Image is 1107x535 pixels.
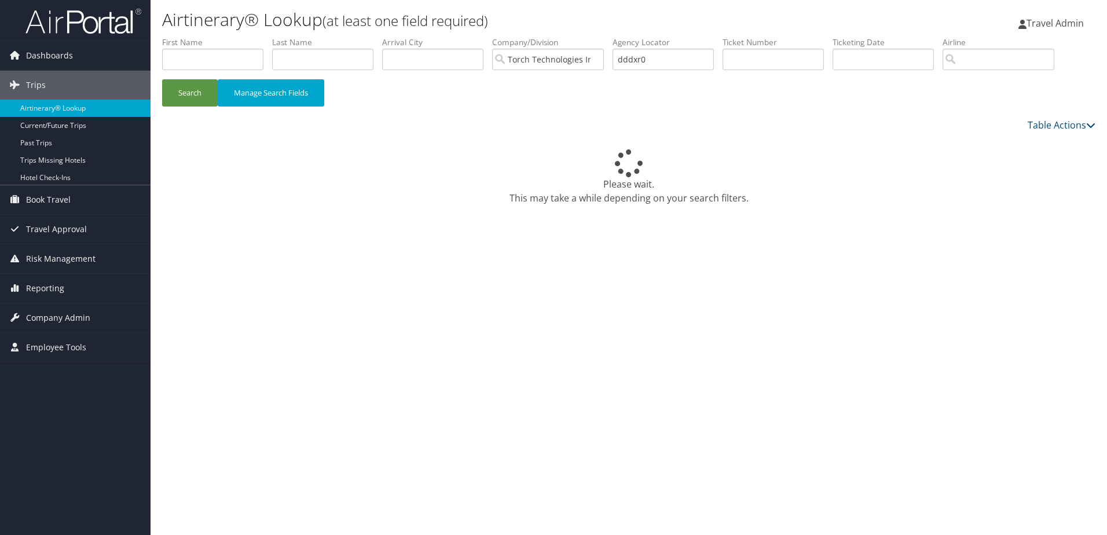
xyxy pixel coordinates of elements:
[272,36,382,48] label: Last Name
[162,36,272,48] label: First Name
[162,79,218,107] button: Search
[26,41,73,70] span: Dashboards
[26,185,71,214] span: Book Travel
[25,8,141,35] img: airportal-logo.png
[218,79,324,107] button: Manage Search Fields
[1018,6,1095,41] a: Travel Admin
[26,71,46,100] span: Trips
[833,36,943,48] label: Ticketing Date
[26,303,90,332] span: Company Admin
[1027,17,1084,30] span: Travel Admin
[162,8,785,32] h1: Airtinerary® Lookup
[26,333,86,362] span: Employee Tools
[26,215,87,244] span: Travel Approval
[382,36,492,48] label: Arrival City
[613,36,723,48] label: Agency Locator
[723,36,833,48] label: Ticket Number
[162,149,1095,205] div: Please wait. This may take a while depending on your search filters.
[943,36,1063,48] label: Airline
[322,11,488,30] small: (at least one field required)
[1028,119,1095,131] a: Table Actions
[26,244,96,273] span: Risk Management
[26,274,64,303] span: Reporting
[492,36,613,48] label: Company/Division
